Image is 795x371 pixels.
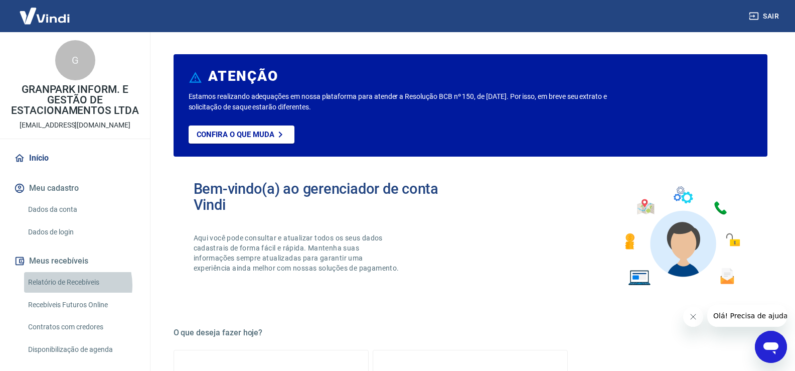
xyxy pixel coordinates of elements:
[174,328,767,338] h5: O que deseja fazer hoje?
[12,1,77,31] img: Vindi
[55,40,95,80] div: G
[189,91,640,112] p: Estamos realizando adequações em nossa plataforma para atender a Resolução BCB nº 150, de [DATE]....
[6,7,84,15] span: Olá! Precisa de ajuda?
[24,222,138,242] a: Dados de login
[24,272,138,293] a: Relatório de Recebíveis
[616,181,747,292] img: Imagem de um avatar masculino com diversos icones exemplificando as funcionalidades do gerenciado...
[24,295,138,315] a: Recebíveis Futuros Online
[189,126,294,144] a: Confira o que muda
[747,7,783,26] button: Sair
[12,177,138,199] button: Meu cadastro
[8,84,142,116] p: GRANPARK INFORM. E GESTÃO DE ESTACIONAMENTOS LTDA
[197,130,274,139] p: Confira o que muda
[20,120,130,131] p: [EMAIL_ADDRESS][DOMAIN_NAME]
[12,147,138,169] a: Início
[707,305,787,327] iframe: Mensagem da empresa
[194,181,470,213] h2: Bem-vindo(a) ao gerenciador de conta Vindi
[12,250,138,272] button: Meus recebíveis
[24,317,138,337] a: Contratos com credores
[208,71,278,81] h6: ATENÇÃO
[194,233,401,273] p: Aqui você pode consultar e atualizar todos os seus dados cadastrais de forma fácil e rápida. Mant...
[683,307,703,327] iframe: Fechar mensagem
[755,331,787,363] iframe: Botão para abrir a janela de mensagens
[24,339,138,360] a: Disponibilização de agenda
[24,199,138,220] a: Dados da conta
